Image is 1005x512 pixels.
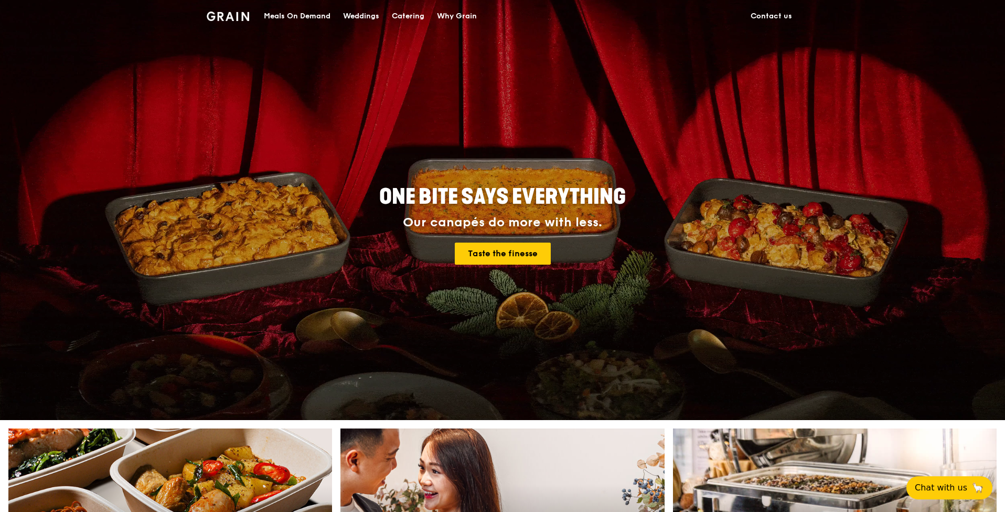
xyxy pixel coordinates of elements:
[392,1,424,32] div: Catering
[343,1,379,32] div: Weddings
[906,476,992,499] button: Chat with us🦙
[455,243,551,265] a: Taste the finesse
[379,184,626,210] span: ONE BITE SAYS EVERYTHING
[431,1,483,32] a: Why Grain
[915,482,967,494] span: Chat with us
[386,1,431,32] a: Catering
[437,1,477,32] div: Why Grain
[207,12,249,21] img: Grain
[744,1,798,32] a: Contact us
[337,1,386,32] a: Weddings
[314,215,691,230] div: Our canapés do more with less.
[971,482,984,494] span: 🦙
[264,1,330,32] div: Meals On Demand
